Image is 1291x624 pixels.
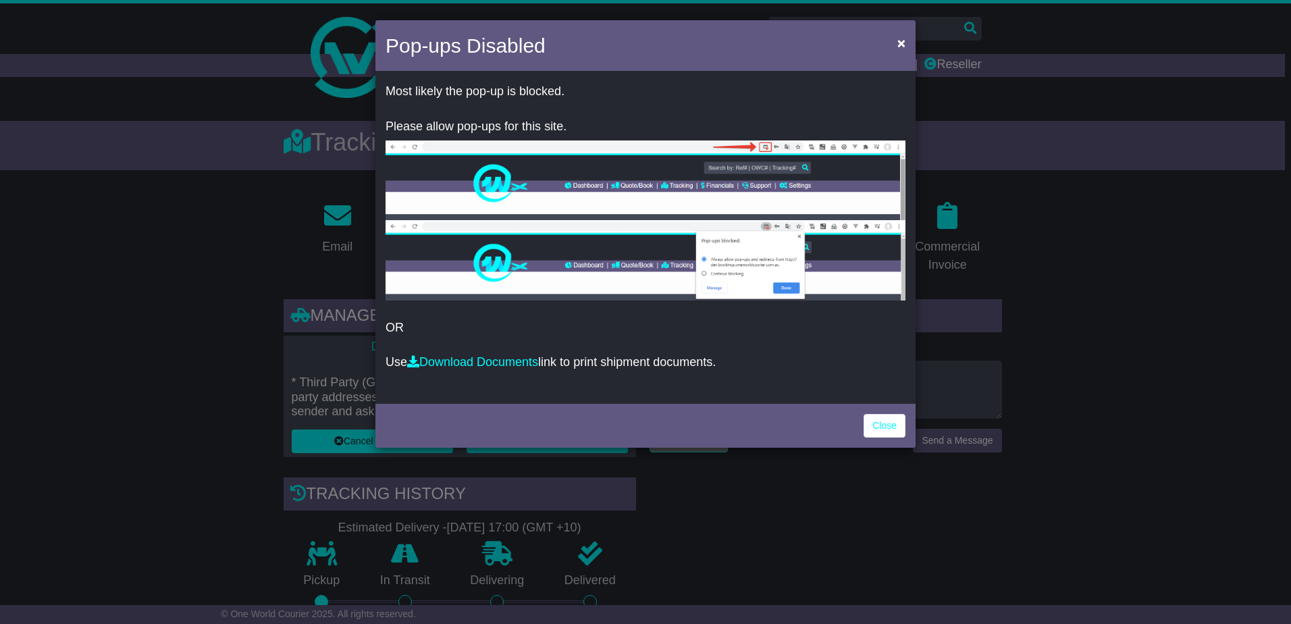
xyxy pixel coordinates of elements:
p: Most likely the pop-up is blocked. [386,84,905,99]
div: OR [375,74,916,400]
a: Download Documents [407,355,538,369]
button: Close [891,29,912,57]
a: Close [864,414,905,438]
span: × [897,35,905,51]
p: Use link to print shipment documents. [386,355,905,370]
img: allow-popup-1.png [386,140,905,220]
h4: Pop-ups Disabled [386,30,546,61]
img: allow-popup-2.png [386,220,905,301]
p: Please allow pop-ups for this site. [386,120,905,134]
